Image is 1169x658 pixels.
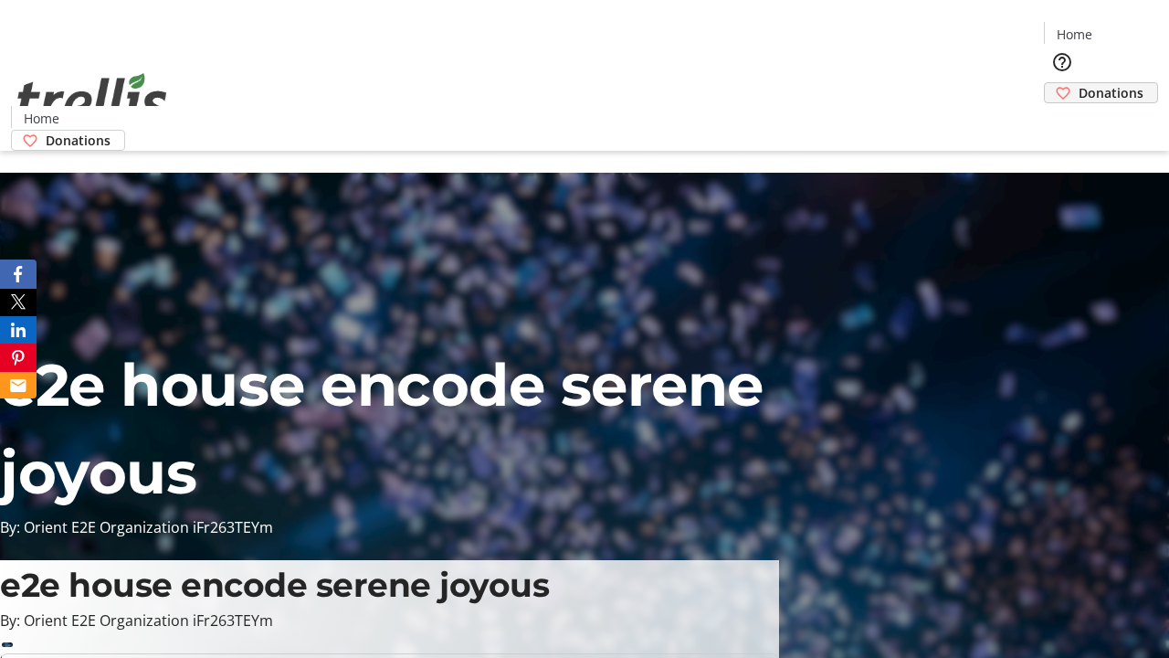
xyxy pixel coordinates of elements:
span: Donations [1079,83,1143,102]
a: Donations [11,130,125,151]
button: Help [1044,44,1080,80]
a: Home [12,109,70,128]
a: Donations [1044,82,1158,103]
span: Home [1057,25,1092,44]
span: Home [24,109,59,128]
button: Cart [1044,103,1080,140]
span: Donations [46,131,111,150]
img: Orient E2E Organization iFr263TEYm's Logo [11,53,174,144]
a: Home [1045,25,1103,44]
